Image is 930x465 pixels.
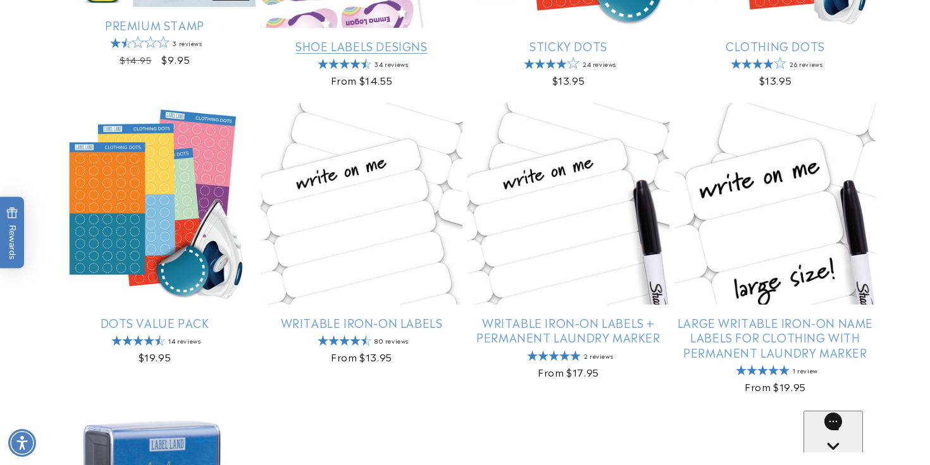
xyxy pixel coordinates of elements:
[468,39,669,53] a: Sticky Dots
[261,315,462,330] a: Writable Iron-On Labels
[674,39,876,53] a: Clothing Dots
[261,39,462,53] a: Shoe Labels Designs
[8,429,36,457] div: Accessibility Menu
[803,411,917,452] iframe: Gorgias live chat messenger
[468,315,669,345] a: Writable Iron-On Labels + Permanent Laundry Marker
[54,18,256,32] a: Premium Stamp
[54,315,256,330] a: Dots Value Pack
[674,315,876,359] a: Large Writable Iron-On Name Labels for Clothing with Permanent Laundry Marker
[6,207,18,260] span: Rewards
[10,364,160,402] iframe: Sign Up via Text for Offers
